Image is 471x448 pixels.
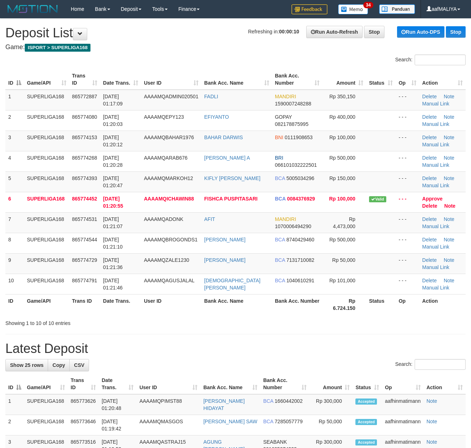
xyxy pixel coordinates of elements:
[287,196,315,202] span: Copy 0084376929 to clipboard
[422,94,437,99] a: Delete
[144,94,199,99] span: AAAAMQADMIN020501
[103,237,123,250] span: [DATE] 01:21:10
[329,114,355,120] span: Rp 400,000
[422,114,437,120] a: Delete
[24,253,69,274] td: SUPERLIGA168
[329,237,355,242] span: Rp 500,000
[204,278,261,291] a: [DEMOGRAPHIC_DATA][PERSON_NAME]
[275,155,283,161] span: BRI
[275,278,285,283] span: BCA
[366,69,396,90] th: Status: activate to sort column ascending
[382,394,424,415] td: aafhinmatimann
[204,196,258,202] a: FISHCA PUSPITASARI
[103,257,123,270] span: [DATE] 01:21:36
[396,110,419,131] td: - - -
[329,196,355,202] span: Rp 100,000
[422,121,449,127] a: Manual Link
[422,264,449,270] a: Manual Link
[263,419,273,424] span: BCA
[72,114,97,120] span: 865774080
[201,294,272,315] th: Bank Acc. Name
[396,90,419,110] td: - - -
[329,155,355,161] span: Rp 500,000
[72,237,97,242] span: 865774544
[422,203,437,209] a: Delete
[426,398,437,404] a: Note
[204,114,229,120] a: EFIYANTO
[144,196,194,202] span: AAAAMQICHAWIN88
[5,69,24,90] th: ID: activate to sort column descending
[329,135,355,140] span: Rp 100,000
[322,294,366,315] th: Rp 6.724.150
[396,212,419,233] td: - - -
[275,94,296,99] span: MANDIRI
[204,216,215,222] a: AFIT
[72,257,97,263] span: 865774729
[5,26,466,40] h1: Deposit List
[275,175,285,181] span: BCA
[204,175,261,181] a: KIFLY [PERSON_NAME]
[204,94,218,99] a: FADLI
[275,216,296,222] span: MANDIRI
[422,278,437,283] a: Delete
[426,419,437,424] a: Note
[5,192,24,212] td: 6
[99,415,136,435] td: [DATE] 01:19:42
[363,2,373,8] span: 34
[422,257,437,263] a: Delete
[444,135,454,140] a: Note
[263,398,273,404] span: BCA
[355,419,377,425] span: Accepted
[68,374,99,394] th: Trans ID: activate to sort column ascending
[355,439,377,445] span: Accepted
[395,359,466,370] label: Search:
[422,155,437,161] a: Delete
[72,155,97,161] span: 865774268
[24,374,68,394] th: Game/API: activate to sort column ascending
[396,151,419,171] td: - - -
[422,223,449,229] a: Manual Link
[24,131,69,151] td: SUPERLIGA168
[5,317,191,327] div: Showing 1 to 10 of 10 entries
[5,253,24,274] td: 9
[444,155,454,161] a: Note
[396,233,419,253] td: - - -
[5,110,24,131] td: 2
[100,69,141,90] th: Date Trans.: activate to sort column ascending
[275,121,308,127] span: Copy 082178875995 to clipboard
[24,294,69,315] th: Game/API
[24,69,69,90] th: Game/API: activate to sort column ascending
[24,90,69,110] td: SUPERLIGA168
[72,175,97,181] span: 865774393
[444,237,454,242] a: Note
[103,114,123,127] span: [DATE] 01:20:03
[382,374,424,394] th: Op: activate to sort column ascending
[103,278,123,291] span: [DATE] 01:21:46
[5,341,466,356] h1: Latest Deposit
[24,151,69,171] td: SUPERLIGA168
[396,192,419,212] td: - - -
[144,257,189,263] span: AAAAMQZALE1230
[144,155,187,161] span: AAAAMQARAB676
[5,131,24,151] td: 3
[275,223,311,229] span: Copy 1070006494290 to clipboard
[52,362,65,368] span: Copy
[263,439,287,445] span: SEABANK
[292,4,327,14] img: Feedback.jpg
[74,362,84,368] span: CSV
[25,44,90,52] span: ISPORT > SUPERLIGA168
[260,374,309,394] th: Bank Acc. Number: activate to sort column ascending
[396,253,419,274] td: - - -
[379,4,415,14] img: panduan.png
[422,244,449,250] a: Manual Link
[329,94,355,99] span: Rp 350,150
[444,203,456,209] a: Note
[422,175,437,181] a: Delete
[424,374,466,394] th: Action: activate to sort column ascending
[24,394,68,415] td: SUPERLIGA168
[422,237,437,242] a: Delete
[69,359,89,371] a: CSV
[99,394,136,415] td: [DATE] 01:20:48
[103,94,123,107] span: [DATE] 01:17:09
[24,415,68,435] td: SUPERLIGA168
